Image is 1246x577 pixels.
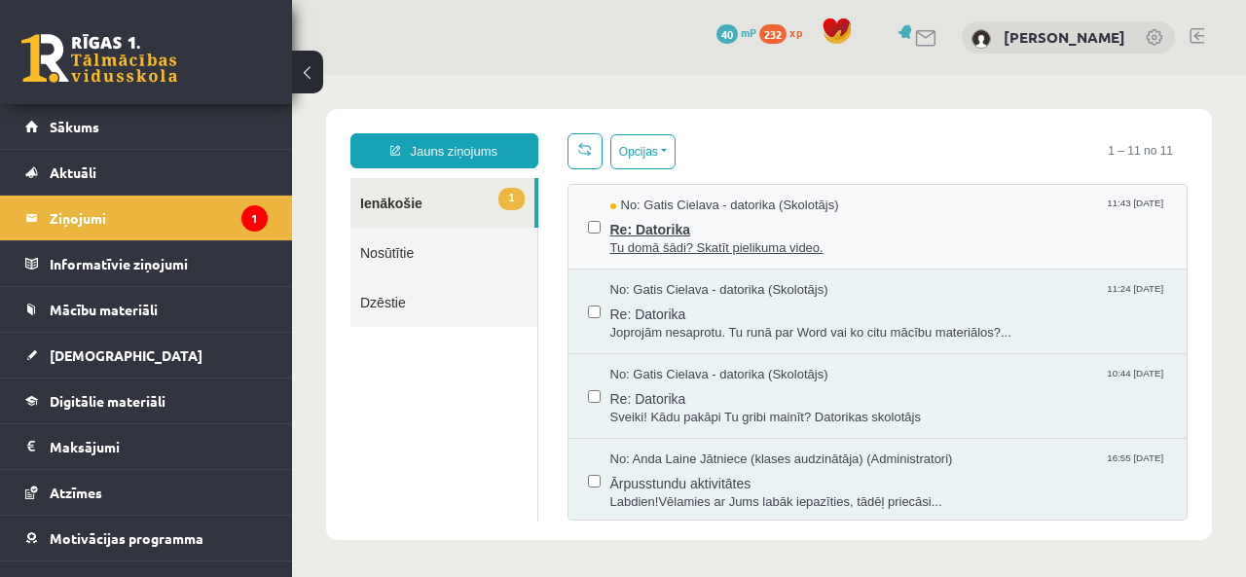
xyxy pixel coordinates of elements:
[318,394,876,418] span: Ārpusstundu aktivitātes
[50,529,203,547] span: Motivācijas programma
[50,424,268,469] legend: Maksājumi
[25,150,268,195] a: Aktuāli
[318,376,661,394] span: No: Anda Laine Jātniece (klases audzinātāja) (Administratori)
[318,309,876,334] span: Re: Datorika
[25,379,268,423] a: Digitālie materiāli
[1004,27,1125,47] a: [PERSON_NAME]
[815,206,875,221] span: 11:24 [DATE]
[318,249,876,268] span: Joprojām nesaprotu. Tu runā par Word vai ko citu mācību materiālos?...
[318,291,536,309] span: No: Gatis Cielava - datorika (Skolotājs)
[741,24,756,40] span: mP
[318,206,876,267] a: No: Gatis Cielava - datorika (Skolotājs) 11:24 [DATE] Re: Datorika Joprojām nesaprotu. Tu runā pa...
[58,103,242,153] a: 1Ienākošie
[25,424,268,469] a: Maksājumi
[21,34,177,83] a: Rīgas 1. Tālmācības vidusskola
[25,196,268,240] a: Ziņojumi1
[815,122,875,136] span: 11:43 [DATE]
[50,392,165,410] span: Digitālie materiāli
[318,206,536,225] span: No: Gatis Cielava - datorika (Skolotājs)
[759,24,787,44] span: 232
[716,24,738,44] span: 40
[50,163,96,181] span: Aktuāli
[318,140,876,164] span: Re: Datorika
[318,122,547,140] span: No: Gatis Cielava - datorika (Skolotājs)
[206,113,232,135] span: 1
[241,205,268,232] i: 1
[25,104,268,149] a: Sākums
[25,241,268,286] a: Informatīvie ziņojumi
[318,418,876,437] span: Labdien!Vēlamies ar Jums labāk iepazīties, tādēļ priecāsi...
[971,29,991,49] img: Fjodors Latatujevs
[318,334,876,352] span: Sveiki! Kādu pakāpi Tu gribi mainīt? Datorikas skolotājs
[50,118,99,135] span: Sākums
[50,196,268,240] legend: Ziņojumi
[318,164,876,183] span: Tu domā šādi? Skatīt pielikuma video.
[815,376,875,390] span: 16:55 [DATE]
[50,484,102,501] span: Atzīmes
[789,24,802,40] span: xp
[58,58,246,93] a: Jauns ziņojums
[50,346,202,364] span: [DEMOGRAPHIC_DATA]
[759,24,812,40] a: 232 xp
[50,241,268,286] legend: Informatīvie ziņojumi
[58,153,245,202] a: Nosūtītie
[318,291,876,351] a: No: Gatis Cielava - datorika (Skolotājs) 10:44 [DATE] Re: Datorika Sveiki! Kādu pakāpi Tu gribi m...
[318,225,876,249] span: Re: Datorika
[318,59,384,94] button: Opcijas
[801,58,896,93] span: 1 – 11 no 11
[25,333,268,378] a: [DEMOGRAPHIC_DATA]
[318,376,876,436] a: No: Anda Laine Jātniece (klases audzinātāja) (Administratori) 16:55 [DATE] Ārpusstundu aktivitāte...
[25,470,268,515] a: Atzīmes
[815,291,875,306] span: 10:44 [DATE]
[25,516,268,560] a: Motivācijas programma
[58,202,245,252] a: Dzēstie
[318,122,876,182] a: No: Gatis Cielava - datorika (Skolotājs) 11:43 [DATE] Re: Datorika Tu domā šādi? Skatīt pielikuma...
[716,24,756,40] a: 40 mP
[25,287,268,332] a: Mācību materiāli
[50,301,158,318] span: Mācību materiāli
